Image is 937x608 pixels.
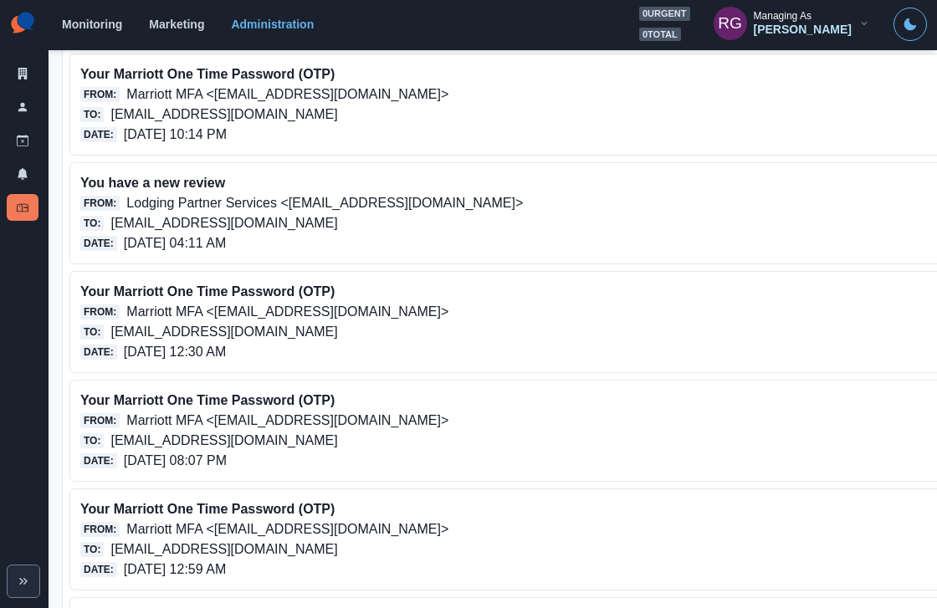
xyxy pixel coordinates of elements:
p: Marriott MFA <[EMAIL_ADDRESS][DOMAIN_NAME]> [126,84,448,105]
button: Toggle Mode [893,8,927,41]
span: Date: [80,562,117,577]
a: Clients [7,60,38,87]
span: Date: [80,127,117,142]
a: Monitoring [62,18,122,31]
span: To: [80,324,104,340]
span: Date: [80,345,117,360]
p: Your Marriott One Time Password (OTP) [80,391,864,411]
p: [DATE] 08:07 PM [124,451,227,471]
p: Your Marriott One Time Password (OTP) [80,64,864,84]
span: To: [80,542,104,557]
span: 0 urgent [639,7,690,21]
p: [EMAIL_ADDRESS][DOMAIN_NAME] [110,322,337,342]
p: [DATE] 04:11 AM [124,233,226,253]
p: Your Marriott One Time Password (OTP) [80,499,864,519]
p: [DATE] 10:14 PM [124,125,227,145]
span: Date: [80,236,117,251]
p: You have a new review [80,173,864,193]
div: Managing As [754,10,812,22]
a: Draft Posts [7,127,38,154]
button: Expand [7,565,40,598]
p: [EMAIL_ADDRESS][DOMAIN_NAME] [110,105,337,125]
div: [PERSON_NAME] [754,23,852,37]
span: From: [80,413,120,428]
p: Your Marriott One Time Password (OTP) [80,282,864,302]
span: To: [80,216,104,231]
p: Marriott MFA <[EMAIL_ADDRESS][DOMAIN_NAME]> [126,411,448,431]
p: [DATE] 12:59 AM [124,559,226,580]
p: [EMAIL_ADDRESS][DOMAIN_NAME] [110,213,337,233]
button: Managing As[PERSON_NAME] [700,7,883,40]
span: From: [80,196,120,211]
span: From: [80,522,120,537]
a: Inbox [7,194,38,221]
span: From: [80,304,120,319]
a: Notifications [7,161,38,187]
p: Lodging Partner Services <[EMAIL_ADDRESS][DOMAIN_NAME]> [126,193,523,213]
a: Marketing [149,18,204,31]
span: 0 total [639,28,681,42]
a: Users [7,94,38,120]
p: [EMAIL_ADDRESS][DOMAIN_NAME] [110,431,337,451]
span: From: [80,87,120,102]
span: Date: [80,453,117,468]
span: To: [80,107,104,122]
span: To: [80,433,104,448]
p: [EMAIL_ADDRESS][DOMAIN_NAME] [110,539,337,559]
a: Administration [231,18,314,31]
p: Marriott MFA <[EMAIL_ADDRESS][DOMAIN_NAME]> [126,519,448,539]
p: [DATE] 12:30 AM [124,342,226,362]
div: Russel Gabiosa [718,3,742,43]
p: Marriott MFA <[EMAIL_ADDRESS][DOMAIN_NAME]> [126,302,448,322]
